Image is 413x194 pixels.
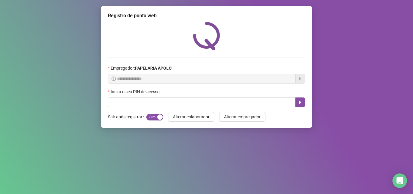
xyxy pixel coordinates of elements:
[173,113,210,120] span: Alterar colaborador
[112,77,116,81] span: info-circle
[108,112,146,122] label: Sair após registrar
[111,65,172,71] span: Empregador :
[224,113,261,120] span: Alterar empregador
[298,100,303,105] span: caret-right
[168,112,214,122] button: Alterar colaborador
[219,112,265,122] button: Alterar empregador
[108,88,164,95] label: Insira o seu PIN de acesso
[135,66,172,71] strong: PAPELARIA APOLO
[392,173,407,188] div: Open Intercom Messenger
[193,22,220,50] img: QRPoint
[108,12,305,19] div: Registro de ponto web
